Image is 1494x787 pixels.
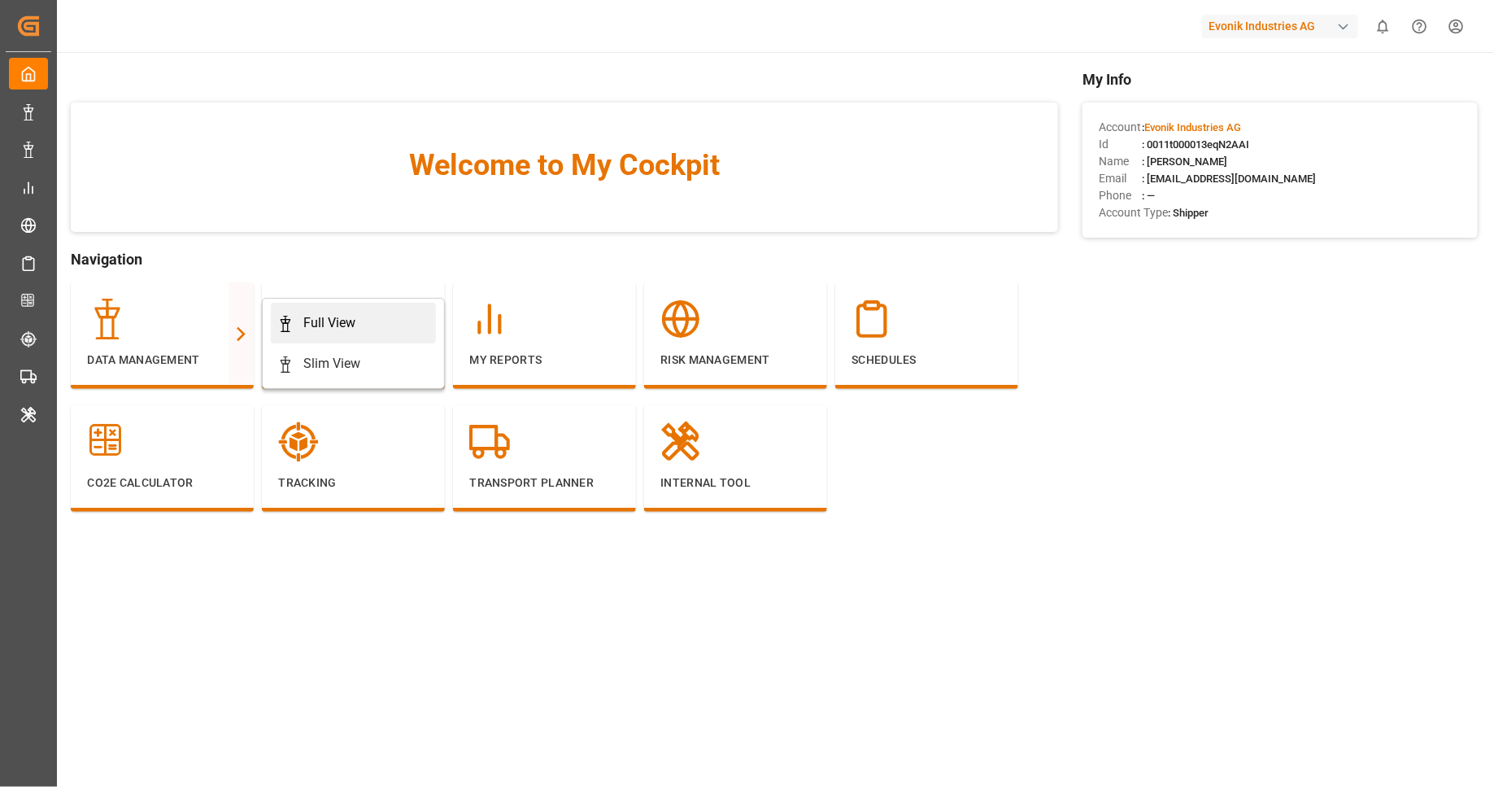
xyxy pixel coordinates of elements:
button: Evonik Industries AG [1202,11,1365,42]
p: My Reports [469,352,620,369]
span: Welcome to My Cockpit [103,143,1026,187]
p: Data Management [87,352,237,369]
a: Slim View [271,343,436,384]
span: Account [1099,119,1142,136]
p: Schedules [852,352,1002,369]
span: Name [1099,153,1142,170]
span: : [1142,121,1241,133]
span: Phone [1099,187,1142,204]
p: Tracking [278,474,429,492]
button: Help Center [1401,8,1438,45]
div: Evonik Industries AG [1202,15,1358,38]
span: Evonik Industries AG [1144,121,1241,133]
span: Navigation [71,248,1058,270]
span: : [EMAIL_ADDRESS][DOMAIN_NAME] [1142,173,1316,185]
p: Transport Planner [469,474,620,492]
span: Id [1099,136,1142,153]
span: : — [1142,190,1155,202]
span: Email [1099,170,1142,187]
div: Slim View [303,354,360,374]
p: CO2e Calculator [87,474,237,492]
span: : Shipper [1168,207,1209,219]
button: show 0 new notifications [1365,8,1401,45]
a: Full View [271,303,436,343]
span: My Info [1082,68,1478,90]
span: : 0011t000013eqN2AAI [1142,138,1249,151]
p: Internal Tool [660,474,811,492]
span: : [PERSON_NAME] [1142,155,1227,168]
span: Account Type [1099,204,1168,221]
div: Full View [303,313,355,333]
p: Risk Management [660,352,811,369]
